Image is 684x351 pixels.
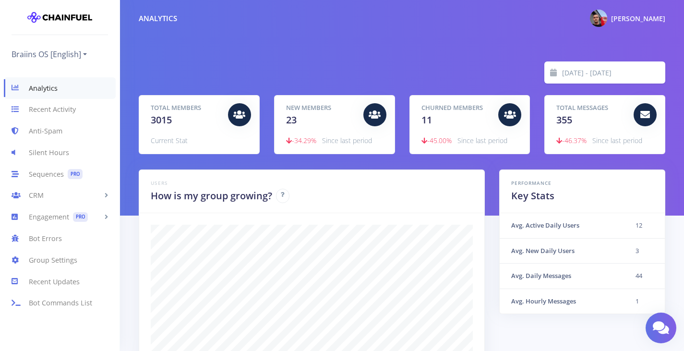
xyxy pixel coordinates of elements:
a: @MilenkoRebic Photo [PERSON_NAME] [582,8,665,29]
th: Avg. Hourly Messages [500,289,624,314]
th: Avg. Active Daily Users [500,213,624,238]
span: -45.00% [421,136,452,145]
h5: Total Members [151,103,221,113]
th: Avg. New Daily Users [500,238,624,264]
td: 3 [624,238,665,264]
h2: How is my group growing? [151,189,272,203]
span: 3015 [151,113,172,126]
td: 1 [624,289,665,314]
span: -34.29% [286,136,316,145]
h5: Total Messages [556,103,626,113]
span: PRO [73,212,88,222]
a: Braiins OS [English] [12,47,87,62]
th: Avg. Daily Messages [500,264,624,289]
span: Since last period [592,136,642,145]
span: -46.37% [556,136,587,145]
span: 23 [286,113,297,126]
img: @MilenkoRebic Photo [590,10,607,27]
td: 12 [624,213,665,238]
span: 11 [421,113,432,126]
span: Current Stat [151,136,188,145]
h6: Users [151,180,473,187]
span: Since last period [457,136,507,145]
span: Since last period [322,136,372,145]
span: [PERSON_NAME] [611,14,665,23]
h5: Churned Members [421,103,492,113]
td: 44 [624,264,665,289]
h5: New Members [286,103,356,113]
div: Analytics [139,13,177,24]
img: chainfuel-logo [27,8,92,27]
span: PRO [68,169,83,179]
a: Analytics [4,77,116,99]
h2: Key Stats [511,189,653,203]
span: 355 [556,113,572,126]
h6: Performance [511,180,653,187]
